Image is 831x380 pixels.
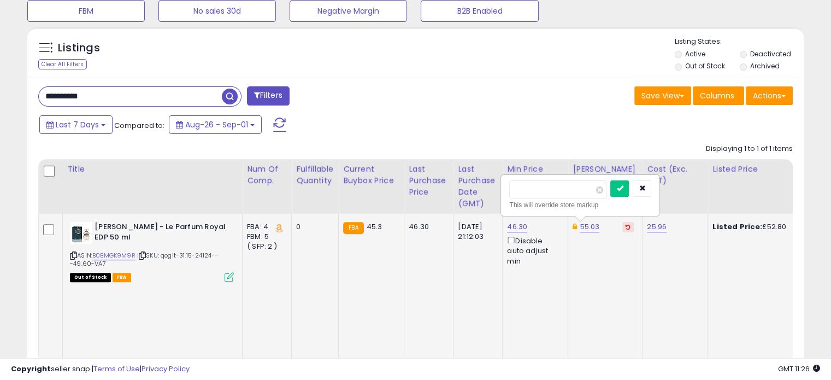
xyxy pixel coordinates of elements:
[693,86,744,105] button: Columns
[458,222,494,242] div: [DATE] 21:12:03
[409,222,445,232] div: 46.30
[247,242,283,252] div: ( SFP: 2 )
[142,364,190,374] a: Privacy Policy
[507,221,527,232] a: 46.30
[247,163,287,186] div: Num of Comp.
[70,273,111,282] span: All listings that are currently out of stock and unavailable for purchase on Amazon
[67,163,238,175] div: Title
[458,163,498,209] div: Last Purchase Date (GMT)
[343,163,399,186] div: Current Buybox Price
[70,222,234,280] div: ASIN:
[39,115,113,134] button: Last 7 Days
[507,235,559,266] div: Disable auto adjust min
[247,222,283,232] div: FBA: 4
[712,163,807,175] div: Listed Price
[746,86,793,105] button: Actions
[169,115,262,134] button: Aug-26 - Sep-01
[247,232,283,242] div: FBM: 5
[247,86,290,106] button: Filters
[114,120,164,131] span: Compared to:
[11,364,51,374] strong: Copyright
[675,37,804,47] p: Listing States:
[778,364,820,374] span: 2025-09-9 11:26 GMT
[647,163,703,186] div: Cost (Exc. VAT)
[367,221,382,232] span: 45.3
[58,40,100,56] h5: Listings
[700,90,734,101] span: Columns
[647,221,667,232] a: 25.96
[409,163,449,198] div: Last Purchase Price
[113,273,131,282] span: FBA
[580,221,599,232] a: 55.03
[573,163,638,175] div: [PERSON_NAME]
[509,200,651,211] div: This will override store markup
[70,222,92,244] img: 41YtKz78t-L._SL40_.jpg
[11,364,190,375] div: seller snap | |
[296,222,330,232] div: 0
[296,163,334,186] div: Fulfillable Quantity
[92,251,135,260] a: B0BMGK9M9R
[634,86,691,105] button: Save View
[185,119,248,130] span: Aug-26 - Sep-01
[38,59,87,69] div: Clear All Filters
[685,61,725,71] label: Out of Stock
[95,222,227,245] b: [PERSON_NAME] - Le Parfum Royal EDP 50 ml
[706,144,793,154] div: Displaying 1 to 1 of 1 items
[712,221,762,232] b: Listed Price:
[70,251,218,267] span: | SKU: qogit-31.15-24124---49.60-VA7
[93,364,140,374] a: Terms of Use
[685,49,705,59] label: Active
[507,163,563,175] div: Min Price
[343,222,363,234] small: FBA
[750,61,779,71] label: Archived
[750,49,791,59] label: Deactivated
[712,222,803,232] div: £52.80
[56,119,99,130] span: Last 7 Days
